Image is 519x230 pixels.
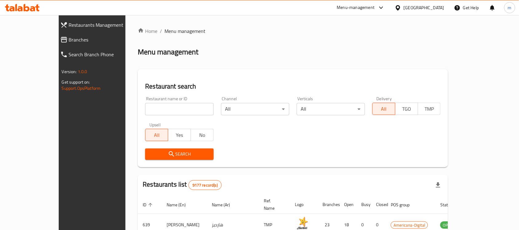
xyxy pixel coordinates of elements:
[171,131,188,140] span: Yes
[69,21,141,29] span: Restaurants Management
[193,131,211,140] span: No
[167,201,194,208] span: Name (En)
[421,105,438,113] span: TMP
[356,195,371,214] th: Busy
[145,129,168,141] button: All
[138,47,198,57] h2: Menu management
[143,180,222,190] h2: Restaurants list
[55,18,145,32] a: Restaurants Management
[404,4,444,11] div: [GEOGRAPHIC_DATA]
[440,222,455,229] span: OPEN
[398,105,416,113] span: TGO
[145,149,213,160] button: Search
[391,222,428,229] span: Americana-Digital
[508,4,512,11] span: m
[62,68,77,76] span: Version:
[318,195,339,214] th: Branches
[188,180,222,190] div: Total records count
[160,27,162,35] li: /
[395,103,418,115] button: TGO
[168,129,191,141] button: Yes
[62,84,101,92] a: Support.OpsPlatform
[62,78,90,86] span: Get support on:
[418,103,441,115] button: TMP
[69,51,141,58] span: Search Branch Phone
[391,201,418,208] span: POS group
[145,82,441,91] h2: Restaurant search
[189,182,221,188] span: 9177 record(s)
[55,47,145,62] a: Search Branch Phone
[150,150,208,158] span: Search
[143,201,154,208] span: ID
[164,27,205,35] span: Menu management
[145,103,213,115] input: Search for restaurant name or ID..
[212,201,238,208] span: Name (Ar)
[371,195,386,214] th: Closed
[337,4,375,11] div: Menu-management
[149,123,161,127] label: Upsell
[148,131,166,140] span: All
[138,27,157,35] a: Home
[221,103,289,115] div: All
[290,195,318,214] th: Logo
[297,103,365,115] div: All
[138,27,448,35] nav: breadcrumb
[264,197,283,212] span: Ref. Name
[69,36,141,43] span: Branches
[375,105,393,113] span: All
[440,201,460,208] span: Status
[78,68,87,76] span: 1.0.0
[191,129,214,141] button: No
[339,195,356,214] th: Open
[372,103,395,115] button: All
[377,97,392,101] label: Delivery
[55,32,145,47] a: Branches
[431,178,446,192] div: Export file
